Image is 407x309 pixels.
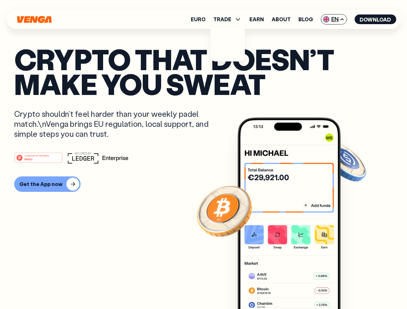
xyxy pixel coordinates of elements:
img: flag-uk [323,16,329,23]
div: Get the App now [19,181,63,187]
a: Euro [191,17,206,22]
a: Earn [249,17,264,22]
span: TRADE [213,17,231,22]
p: Crypto shouldn’t feel harder than your weekly padel match.\nVenga brings EU regulation, local sup... [14,109,218,139]
a: Blog [298,17,313,22]
button: Download [354,14,396,24]
button: Get the App now [14,176,81,192]
tspan: #1 PRODUCT OF THE MONTH [24,154,49,156]
p: Crypto that doesn’t make you sweat [14,47,393,96]
img: USDC coin [321,138,368,185]
span: TRADE [213,15,242,23]
a: About [272,17,291,22]
span: EN [321,14,347,24]
svg: Home [16,16,52,23]
a: Get the App now [14,176,393,192]
img: Bitcoin [196,182,254,240]
tspan: Web3 [24,157,33,161]
a: #1 PRODUCT OF THE MONTHWeb3 [14,156,63,164]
